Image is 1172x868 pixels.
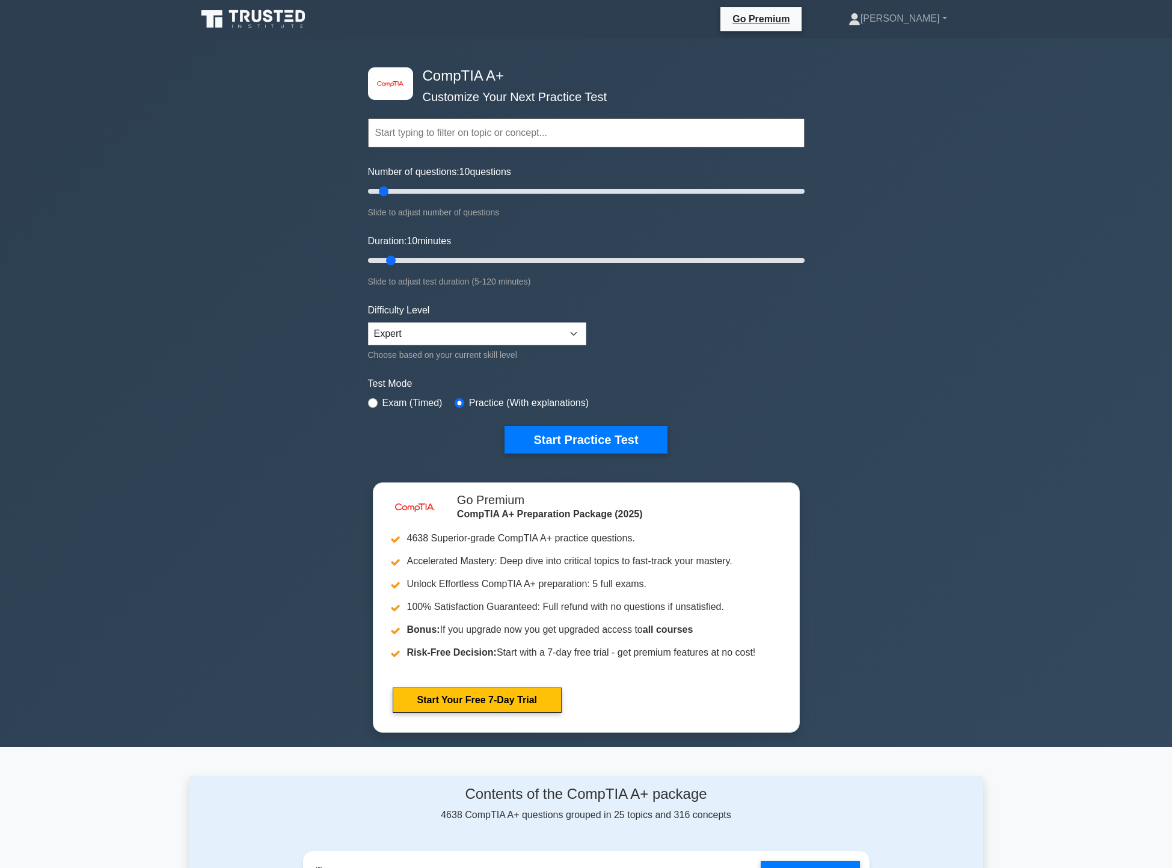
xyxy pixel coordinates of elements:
span: 10 [459,167,470,177]
span: 10 [407,236,417,246]
h4: CompTIA A+ [418,67,746,85]
label: Number of questions: questions [368,165,511,179]
label: Practice (With explanations) [469,396,589,410]
a: Go Premium [725,11,797,26]
div: Choose based on your current skill level [368,348,586,362]
label: Duration: minutes [368,234,452,248]
label: Exam (Timed) [382,396,443,410]
label: Test Mode [368,377,805,391]
div: Slide to adjust number of questions [368,205,805,220]
div: Slide to adjust test duration (5-120 minutes) [368,274,805,289]
input: Start typing to filter on topic or concept... [368,119,805,147]
div: 4638 CompTIA A+ questions grouped in 25 topics and 316 concepts [303,786,870,822]
label: Difficulty Level [368,303,430,318]
a: Start Your Free 7-Day Trial [393,688,562,713]
button: Start Practice Test [505,426,667,454]
a: [PERSON_NAME] [820,7,976,31]
h4: Contents of the CompTIA A+ package [303,786,870,803]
